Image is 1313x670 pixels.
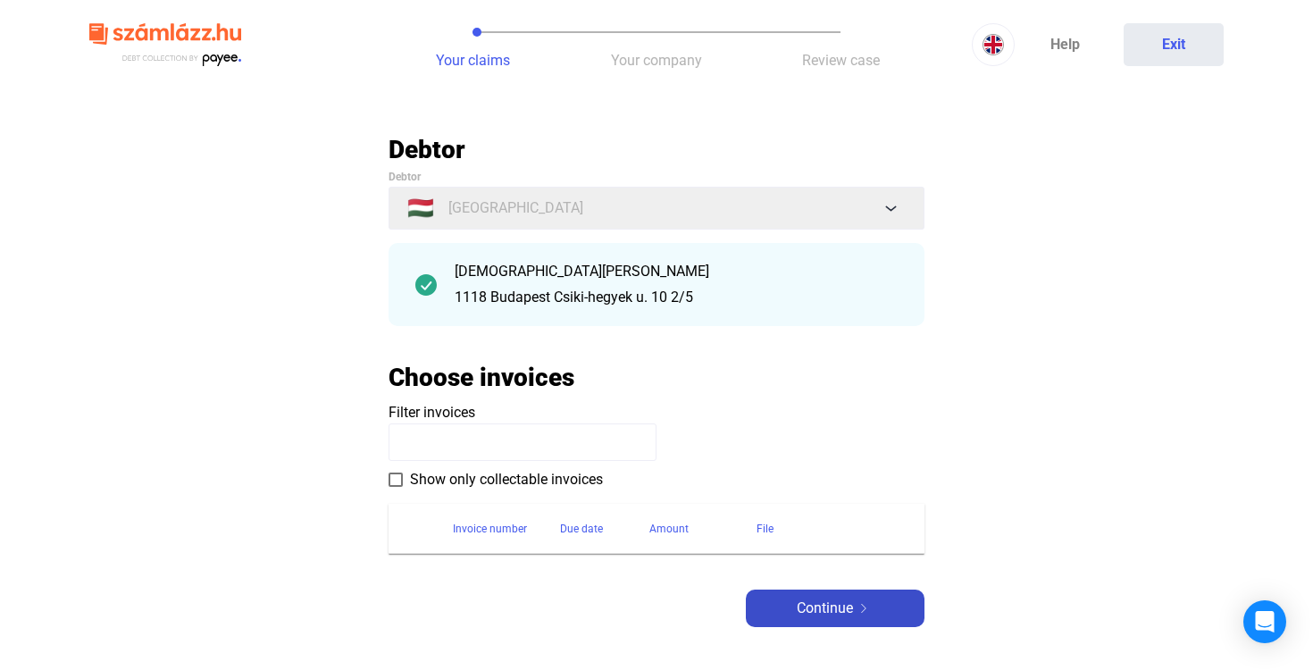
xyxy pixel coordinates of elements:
[89,16,241,74] img: szamlazzhu-logo
[455,287,898,308] div: 1118 Budapest Csiki-hegyek u. 10 2/5
[746,590,924,627] button: Continuearrow-right-white
[453,518,560,540] div: Invoice number
[389,171,421,183] span: Debtor
[757,518,774,540] div: File
[802,52,880,69] span: Review case
[983,34,1004,55] img: EN
[410,469,603,490] span: Show only collectable invoices
[436,52,510,69] span: Your claims
[448,197,583,219] span: [GEOGRAPHIC_DATA]
[407,197,434,219] span: 🇭🇺
[453,518,527,540] div: Invoice number
[560,518,649,540] div: Due date
[649,518,689,540] div: Amount
[611,52,702,69] span: Your company
[415,274,437,296] img: checkmark-darker-green-circle
[560,518,603,540] div: Due date
[389,362,574,393] h2: Choose invoices
[797,598,853,619] span: Continue
[1015,23,1115,66] a: Help
[1243,600,1286,643] div: Open Intercom Messenger
[649,518,757,540] div: Amount
[853,604,874,613] img: arrow-right-white
[389,404,475,421] span: Filter invoices
[389,187,924,230] button: 🇭🇺[GEOGRAPHIC_DATA]
[1124,23,1224,66] button: Exit
[455,261,898,282] div: [DEMOGRAPHIC_DATA][PERSON_NAME]
[389,134,924,165] h2: Debtor
[757,518,903,540] div: File
[972,23,1015,66] button: EN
